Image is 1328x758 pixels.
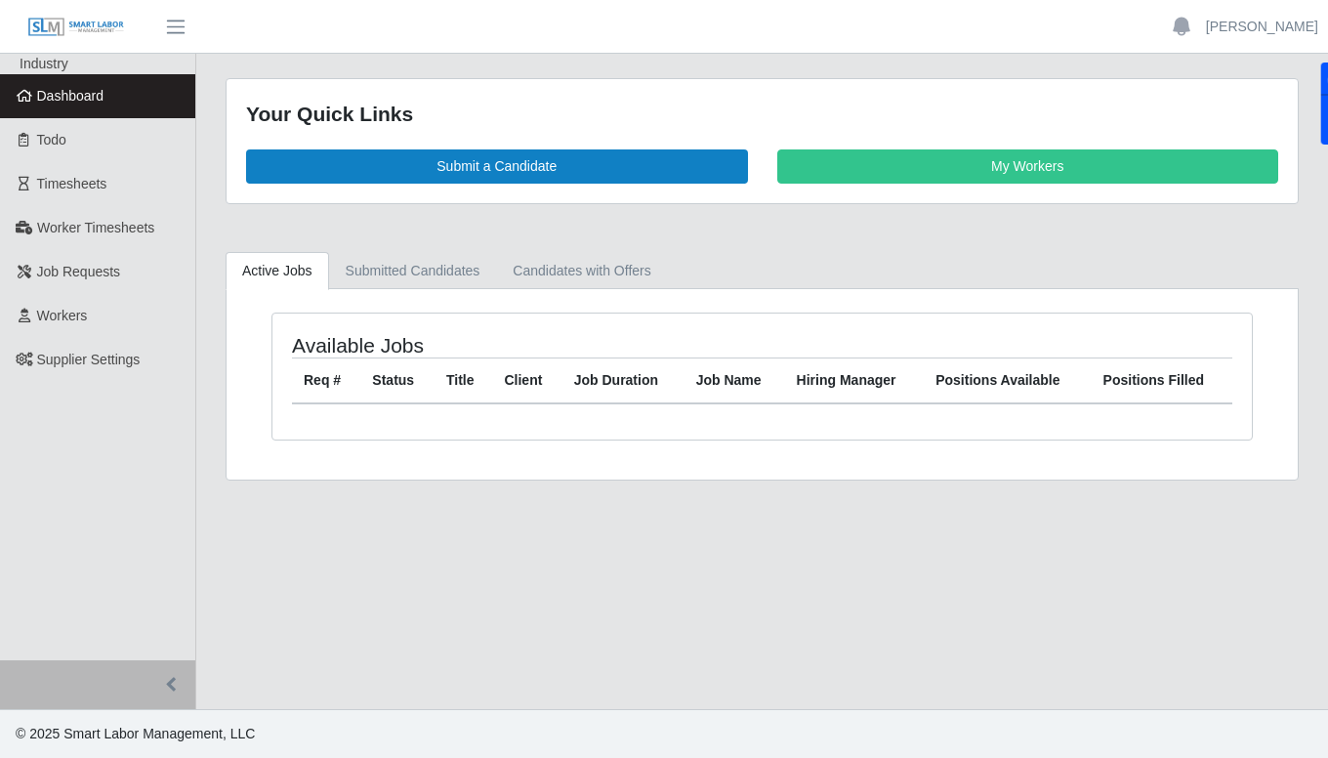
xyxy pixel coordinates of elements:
[37,132,66,147] span: Todo
[292,358,360,403] th: Req #
[1092,358,1232,403] th: Positions Filled
[37,264,121,279] span: Job Requests
[246,149,748,184] a: Submit a Candidate
[16,726,255,741] span: © 2025 Smart Labor Management, LLC
[562,358,685,403] th: Job Duration
[20,56,68,71] span: Industry
[1206,17,1318,37] a: [PERSON_NAME]
[226,252,329,290] a: Active Jobs
[496,252,667,290] a: Candidates with Offers
[27,17,125,38] img: SLM Logo
[685,358,785,403] th: Job Name
[292,333,667,358] h4: Available Jobs
[246,99,1278,130] div: Your Quick Links
[37,220,154,235] span: Worker Timesheets
[37,308,88,323] span: Workers
[435,358,492,403] th: Title
[360,358,435,403] th: Status
[785,358,925,403] th: Hiring Manager
[37,88,104,104] span: Dashboard
[37,176,107,191] span: Timesheets
[37,352,141,367] span: Supplier Settings
[492,358,561,403] th: Client
[329,252,497,290] a: Submitted Candidates
[924,358,1091,403] th: Positions Available
[777,149,1279,184] a: My Workers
